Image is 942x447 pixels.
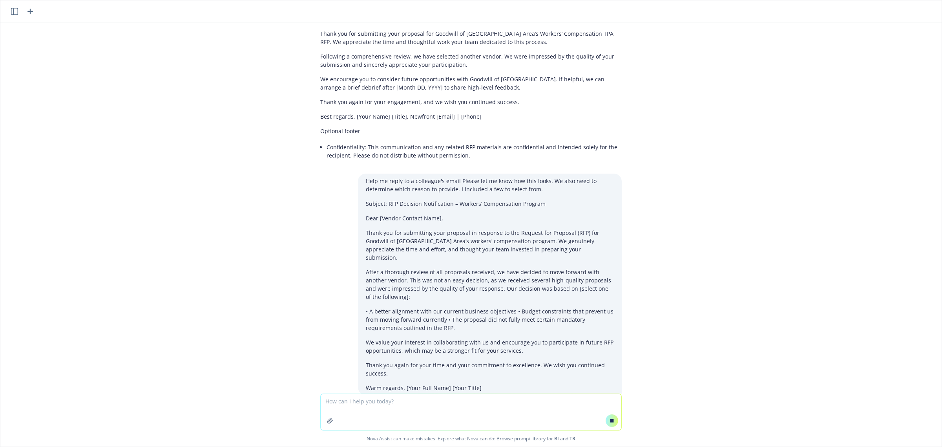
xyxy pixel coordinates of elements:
p: We encourage you to consider future opportunities with Goodwill of [GEOGRAPHIC_DATA]. If helpful,... [320,75,622,92]
p: Warm regards, [Your Full Name] [Your Title] [366,384,614,392]
p: Subject: RFP Decision Notification – Workers’ Compensation Program [366,200,614,208]
p: We value your interest in collaborating with us and encourage you to participate in future RFP op... [366,338,614,355]
p: Help me reply to a colleague's email Please let me know how this looks. We also need to determine... [366,177,614,193]
p: Best regards, [Your Name] [Title], Newfront [Email] | [Phone] [320,112,622,121]
p: • A better alignment with our current business objectives • Budget constraints that prevent us fr... [366,307,614,332]
p: Thank you again for your time and your commitment to excellence. We wish you continued success. [366,361,614,377]
a: BI [554,435,559,442]
p: Optional footer [320,127,622,135]
li: Confidentiality: This communication and any related RFP materials are confidential and intended s... [327,141,622,161]
p: Thank you again for your engagement, and we wish you continued success. [320,98,622,106]
p: After a thorough review of all proposals received, we have decided to move forward with another v... [366,268,614,301]
p: Dear [Vendor Contact Name], [366,214,614,222]
span: Nova Assist can make mistakes. Explore what Nova can do: Browse prompt library for and [4,431,938,447]
a: TR [570,435,575,442]
p: Following a comprehensive review, we have selected another vendor. We were impressed by the quali... [320,52,622,69]
p: Thank you for submitting your proposal for Goodwill of [GEOGRAPHIC_DATA] Area’s Workers’ Compensa... [320,29,622,46]
p: Thank you for submitting your proposal in response to the Request for Proposal (RFP) for Goodwill... [366,229,614,262]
